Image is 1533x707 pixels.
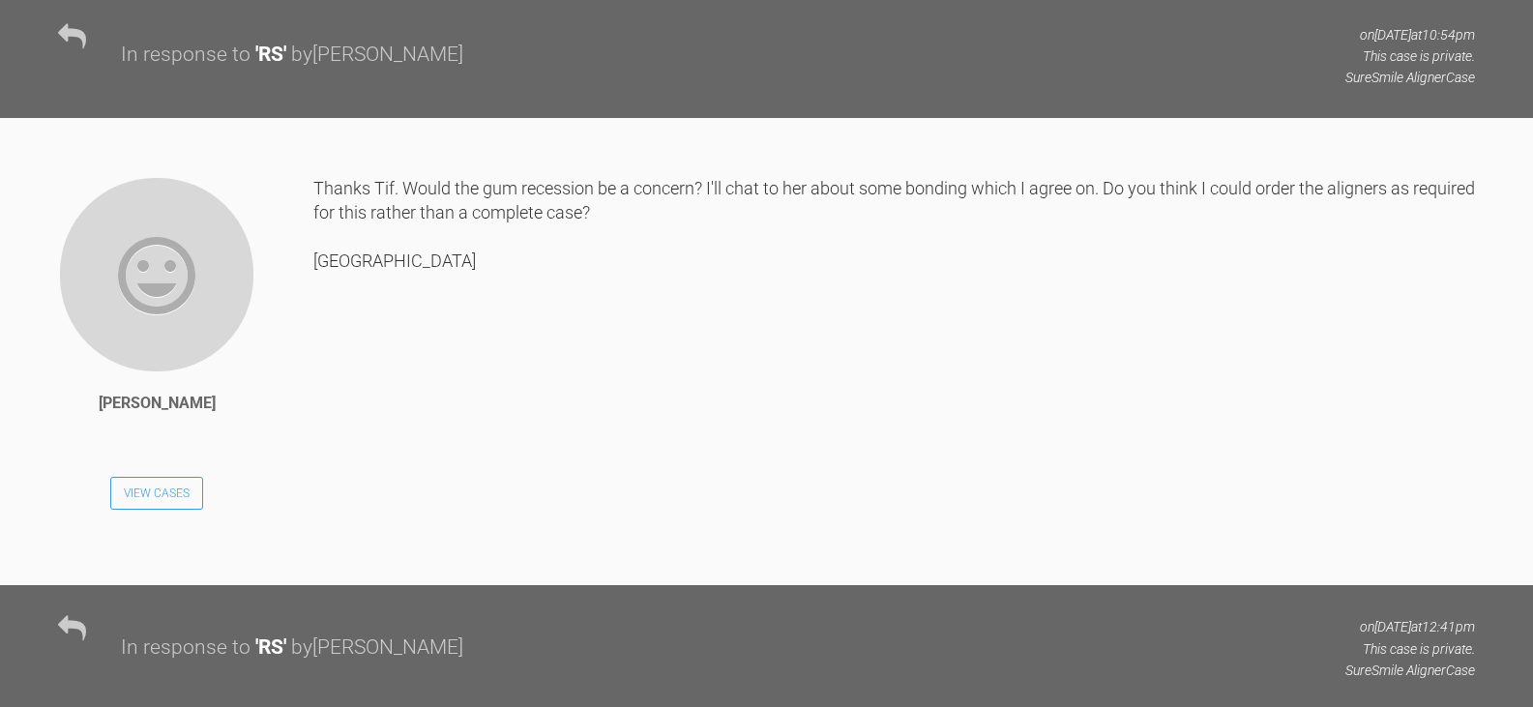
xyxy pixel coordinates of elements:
[255,632,286,664] div: ' RS '
[1345,24,1475,45] p: on [DATE] at 10:54pm
[58,176,255,373] img: Rupen Patel
[1345,660,1475,681] p: SureSmile Aligner Case
[1345,67,1475,88] p: SureSmile Aligner Case
[1345,45,1475,67] p: This case is private.
[1345,616,1475,637] p: on [DATE] at 12:41pm
[255,39,286,72] div: ' RS '
[291,632,463,664] div: by [PERSON_NAME]
[121,39,251,72] div: In response to
[313,176,1475,557] div: Thanks Tif. Would the gum recession be a concern? I'll chat to her about some bonding which I agr...
[1345,638,1475,660] p: This case is private.
[121,632,251,664] div: In response to
[110,477,203,510] a: View Cases
[291,39,463,72] div: by [PERSON_NAME]
[99,391,216,416] div: [PERSON_NAME]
